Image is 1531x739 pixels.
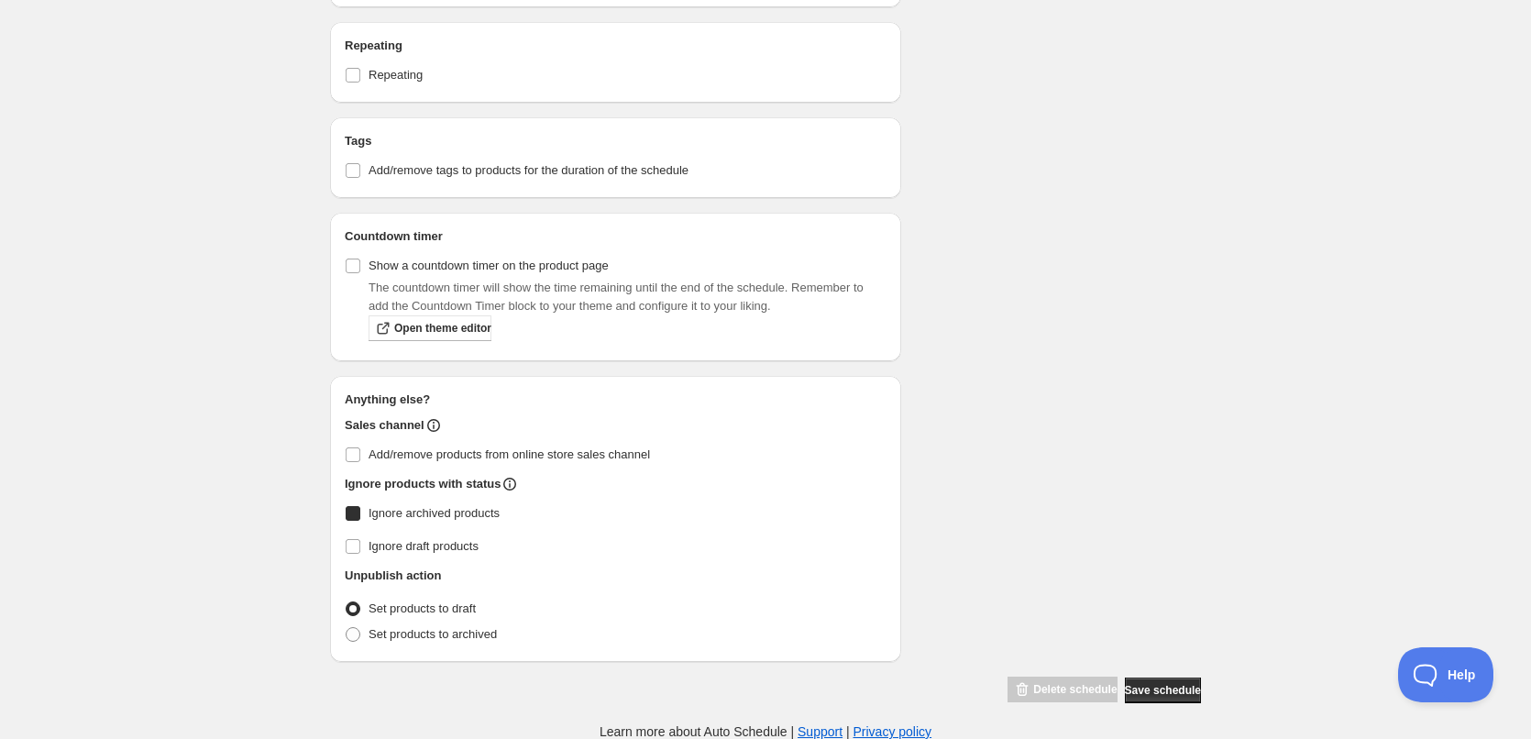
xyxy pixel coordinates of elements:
span: Repeating [369,68,423,82]
span: Show a countdown timer on the product page [369,259,609,272]
iframe: Toggle Customer Support [1398,647,1494,702]
h2: Tags [345,132,887,150]
h2: Sales channel [345,416,424,435]
span: Set products to draft [369,601,476,615]
span: Add/remove products from online store sales channel [369,447,650,461]
span: Save schedule [1125,683,1201,698]
span: Ignore draft products [369,539,479,553]
a: Support [798,724,843,739]
span: Open theme editor [394,321,491,336]
h2: Countdown timer [345,227,887,246]
a: Privacy policy [854,724,932,739]
h2: Repeating [345,37,887,55]
a: Open theme editor [369,315,491,341]
h2: Anything else? [345,391,887,409]
h2: Unpublish action [345,567,441,585]
span: Ignore archived products [369,506,500,520]
span: Set products to archived [369,627,497,641]
span: Add/remove tags to products for the duration of the schedule [369,163,688,177]
h2: Ignore products with status [345,475,501,493]
button: Save schedule [1125,678,1201,703]
p: The countdown timer will show the time remaining until the end of the schedule. Remember to add t... [369,279,887,315]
